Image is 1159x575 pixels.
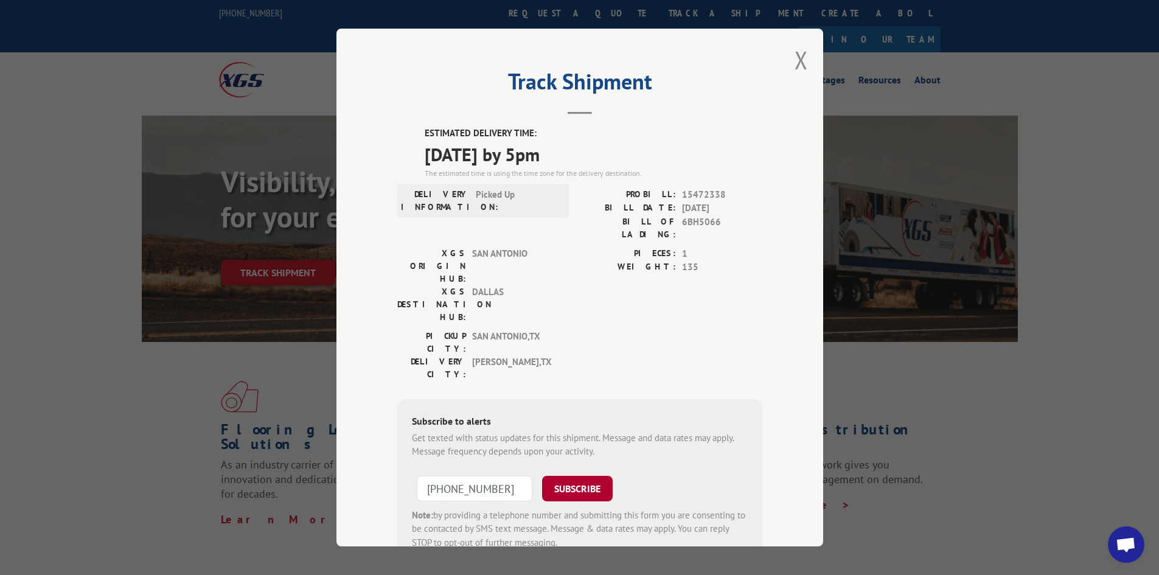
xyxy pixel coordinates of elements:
[476,188,558,214] span: Picked Up
[580,247,676,261] label: PIECES:
[472,285,554,324] span: DALLAS
[542,476,613,501] button: SUBSCRIBE
[401,188,470,214] label: DELIVERY INFORMATION:
[412,509,748,550] div: by providing a telephone number and submitting this form you are consenting to be contacted by SM...
[425,127,762,141] label: ESTIMATED DELIVERY TIME:
[472,330,554,355] span: SAN ANTONIO , TX
[397,355,466,381] label: DELIVERY CITY:
[397,247,466,285] label: XGS ORIGIN HUB:
[412,414,748,431] div: Subscribe to alerts
[397,73,762,96] h2: Track Shipment
[580,201,676,215] label: BILL DATE:
[425,141,762,168] span: [DATE] by 5pm
[412,509,433,521] strong: Note:
[472,247,554,285] span: SAN ANTONIO
[412,431,748,459] div: Get texted with status updates for this shipment. Message and data rates may apply. Message frequ...
[682,201,762,215] span: [DATE]
[417,476,532,501] input: Phone Number
[682,247,762,261] span: 1
[580,188,676,202] label: PROBILL:
[580,260,676,274] label: WEIGHT:
[1108,526,1144,563] div: Open chat
[425,168,762,179] div: The estimated time is using the time zone for the delivery destination.
[682,215,762,241] span: 6BH5066
[682,188,762,202] span: 15472338
[397,285,466,324] label: XGS DESTINATION HUB:
[580,215,676,241] label: BILL OF LADING:
[397,330,466,355] label: PICKUP CITY:
[795,44,808,76] button: Close modal
[472,355,554,381] span: [PERSON_NAME] , TX
[682,260,762,274] span: 135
